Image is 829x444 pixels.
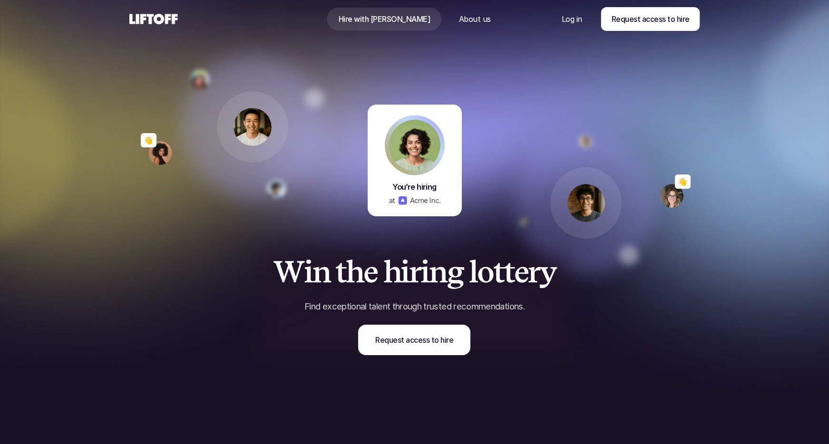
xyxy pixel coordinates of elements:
span: W [273,255,304,289]
p: 👋 [678,176,687,187]
p: 👋 [144,135,153,146]
span: h [346,255,363,289]
span: o [477,255,493,289]
span: t [504,255,514,289]
p: About us [458,13,490,25]
p: Request access to hire [611,13,689,25]
span: g [447,255,464,289]
span: n [429,255,447,289]
p: Request access to hire [375,334,453,346]
p: You’re hiring [392,182,437,193]
p: Hire with [PERSON_NAME] [338,13,430,25]
p: Acme Inc. [410,195,440,205]
span: i [304,255,312,289]
span: e [514,255,528,289]
span: i [400,255,409,289]
span: l [469,255,477,289]
span: t [493,255,504,289]
span: r [528,255,539,289]
span: e [363,255,378,289]
p: Log in [562,13,582,25]
span: r [409,255,420,289]
a: Request access to hire [358,325,470,355]
span: h [383,255,401,289]
span: n [312,255,330,289]
a: Nav Link [550,8,594,30]
span: t [335,255,346,289]
a: Nav Link [447,8,502,30]
p: Find exceptional talent through trusted recommendations. [260,300,569,313]
p: at [389,195,395,205]
a: Request access to hire [601,7,700,31]
a: Nav Link [327,8,441,30]
span: y [539,255,556,289]
span: i [420,255,429,289]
